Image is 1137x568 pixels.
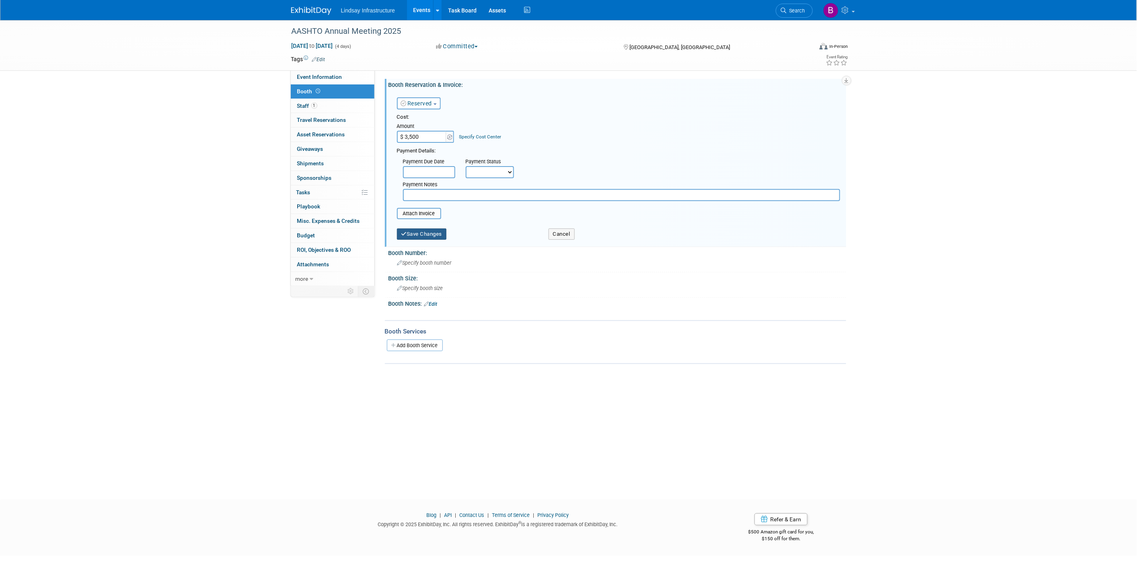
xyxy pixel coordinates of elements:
a: Asset Reservations [291,128,374,142]
a: Booth [291,84,374,99]
span: Attachments [297,261,329,268]
span: | [485,512,491,518]
a: more [291,272,374,286]
a: Search [776,4,813,18]
div: Payment Status [466,158,520,166]
div: Booth Number: [389,247,846,257]
img: Brittany Russell [823,3,839,18]
a: Playbook [291,200,374,214]
a: Privacy Policy [537,512,569,518]
span: Booth [297,88,322,95]
span: (4 days) [335,44,352,49]
span: Search [787,8,805,14]
div: In-Person [829,43,848,49]
span: | [438,512,443,518]
span: [DATE] [DATE] [291,42,333,49]
span: Asset Reservations [297,131,345,138]
div: Booth Reservation & Invoice: [389,79,846,89]
span: Lindsay Infrastructure [341,7,395,14]
span: | [453,512,458,518]
td: Tags [291,55,325,63]
span: Budget [297,232,315,239]
button: Reserved [397,97,441,109]
div: Amount [397,123,455,131]
a: Edit [424,301,438,307]
div: Cost: [397,113,840,121]
a: Edit [312,57,325,62]
span: | [531,512,536,518]
div: Payment Due Date [403,158,454,166]
span: Sponsorships [297,175,332,181]
span: Giveaways [297,146,323,152]
button: Cancel [549,228,575,240]
div: Booth Size: [389,272,846,282]
span: Specify booth size [397,285,443,291]
span: to [308,43,316,49]
td: Toggle Event Tabs [358,286,374,296]
a: Add Booth Service [387,340,443,351]
span: 1 [311,103,317,109]
a: Giveaways [291,142,374,156]
div: $500 Amazon gift card for you, [716,523,846,542]
a: Travel Reservations [291,113,374,127]
span: Staff [297,103,317,109]
div: Booth Notes: [389,298,846,308]
div: AASHTO Annual Meeting 2025 [289,24,801,39]
span: Booth not reserved yet [315,88,322,94]
div: $150 off for them. [716,535,846,542]
span: Playbook [297,203,321,210]
span: Event Information [297,74,342,80]
div: Payment Details: [397,145,840,155]
sup: ® [518,521,521,525]
img: ExhibitDay [291,7,331,15]
a: Sponsorships [291,171,374,185]
td: Personalize Event Tab Strip [344,286,358,296]
span: Specify booth number [397,260,452,266]
div: Event Rating [826,55,847,59]
a: Event Information [291,70,374,84]
a: Misc. Expenses & Credits [291,214,374,228]
a: Attachments [291,257,374,272]
span: Misc. Expenses & Credits [297,218,360,224]
span: more [296,276,308,282]
a: Contact Us [459,512,484,518]
a: Terms of Service [492,512,530,518]
span: Tasks [296,189,310,196]
div: Booth Services [385,327,846,336]
a: Staff1 [291,99,374,113]
span: [GEOGRAPHIC_DATA], [GEOGRAPHIC_DATA] [630,44,730,50]
div: Payment Notes [403,181,840,189]
div: Event Format [765,42,848,54]
span: Travel Reservations [297,117,346,123]
span: Shipments [297,160,324,167]
div: Copyright © 2025 ExhibitDay, Inc. All rights reserved. ExhibitDay is a registered trademark of Ex... [291,519,705,528]
a: Budget [291,228,374,243]
a: Reserved [401,100,432,107]
a: Tasks [291,185,374,200]
button: Save Changes [397,228,447,240]
a: Shipments [291,156,374,171]
span: ROI, Objectives & ROO [297,247,351,253]
button: Committed [433,42,481,51]
img: Format-Inperson.png [820,43,828,49]
a: ROI, Objectives & ROO [291,243,374,257]
a: Specify Cost Center [459,134,501,140]
a: Blog [426,512,436,518]
a: Refer & Earn [755,513,808,525]
a: API [444,512,452,518]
